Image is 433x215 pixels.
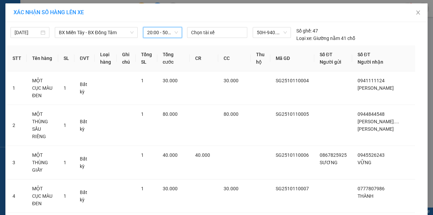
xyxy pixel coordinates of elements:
span: 1 [64,160,66,165]
span: close [415,10,421,15]
input: 11/10/2025 [15,29,39,36]
span: 40.000 [163,152,178,158]
span: 1 [141,111,144,117]
span: SG2510110005 [276,111,309,117]
th: SL [58,45,74,71]
span: 80.000 [224,111,238,117]
span: 30.000 [224,186,238,191]
span: SG2510110007 [276,186,309,191]
span: Gửi: [6,6,16,14]
span: [PERSON_NAME] [358,85,394,91]
span: Nhận: [79,6,95,14]
span: 1 [141,152,144,158]
div: Giường nằm 41 chỗ [296,35,355,42]
th: Mã GD [270,45,314,71]
span: Loại xe: [296,35,312,42]
th: Loại hàng [95,45,117,71]
th: Tổng SL [136,45,157,71]
span: [PERSON_NAME]....[PERSON_NAME] [358,119,399,132]
span: SƯƠNG [320,160,338,165]
span: 30.000 [163,186,178,191]
span: 20:00 - 50H-940.76 [147,27,178,38]
span: 0944844548 [358,111,385,117]
td: Bất kỳ [74,179,95,213]
td: 4 [7,179,27,213]
div: Trạm [GEOGRAPHIC_DATA] [6,6,74,22]
span: XÁC NHẬN SỐ HÀNG LÊN XE [14,9,84,16]
span: 80.000 [163,111,178,117]
th: Tổng cước [157,45,190,71]
td: MỘT THÙNG SẦU RIÊNG [27,105,58,146]
div: 0944813466 [79,30,134,40]
span: 1 [64,123,66,128]
span: 50H-940.76 [257,27,287,38]
th: Tên hàng [27,45,58,71]
td: Bất kỳ [74,146,95,179]
span: SG2510110006 [276,152,309,158]
td: MỘT CỤC MÀU ĐEN [27,71,58,105]
span: down [130,30,134,35]
span: 30.000 [224,78,238,83]
div: 320.000 [78,44,134,53]
td: Bất kỳ [74,105,95,146]
td: 1 [7,71,27,105]
span: THÀNH [358,193,373,199]
td: 3 [7,146,27,179]
button: Close [409,3,428,22]
span: 1 [141,78,144,83]
span: 30.000 [163,78,178,83]
span: Người gửi [320,59,341,65]
span: 40.000 [195,152,210,158]
span: VỮNG [358,160,371,165]
span: 1 [64,85,66,91]
td: MỘT CỤC MÀU ĐEN [27,179,58,213]
div: AN [79,22,134,30]
span: Số ĐT [320,52,333,57]
span: 0941111124 [358,78,385,83]
span: Số ghế: [296,27,312,35]
span: Số ĐT [358,52,370,57]
th: CR [190,45,218,71]
span: SG2510110004 [276,78,309,83]
span: 1 [64,193,66,199]
span: CC : [78,45,88,52]
span: 0945526243 [358,152,385,158]
span: 0867825925 [320,152,347,158]
span: Người nhận [358,59,383,65]
th: Thu hộ [251,45,270,71]
td: 2 [7,105,27,146]
td: MỘT THÙNG GIẤY [27,146,58,179]
span: 0777807986 [358,186,385,191]
span: BX Miền Tây - BX Đồng Tâm [59,27,134,38]
th: ĐVT [74,45,95,71]
td: Bất kỳ [74,71,95,105]
div: Trạm Sông Đốc [79,6,134,22]
th: STT [7,45,27,71]
th: CC [218,45,251,71]
span: 1 [141,186,144,191]
div: 47 [296,27,318,35]
th: Ghi chú [117,45,136,71]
